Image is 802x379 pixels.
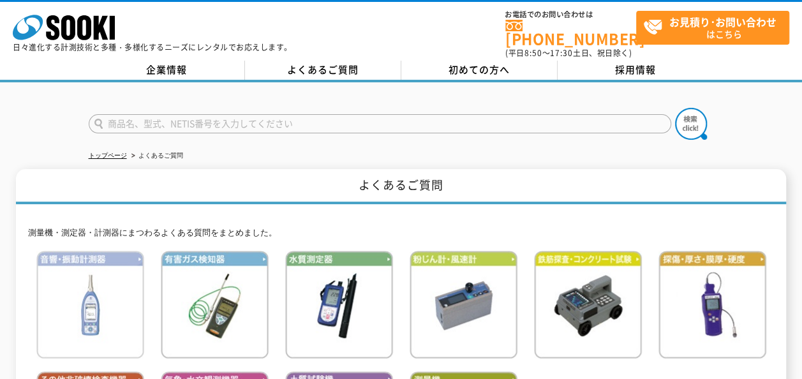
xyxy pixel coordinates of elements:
input: 商品名、型式、NETIS番号を入力してください [89,114,671,133]
p: 日々進化する計測技術と多種・多様化するニーズにレンタルでお応えします。 [13,43,292,51]
img: 音響・振動計測器 [36,251,144,359]
h1: よくあるご質問 [16,169,786,204]
span: 8:50 [524,47,542,59]
img: 有害ガス検知器 [161,251,269,359]
img: 探傷・厚さ・膜厚・硬度 [658,251,766,359]
a: 初めての方へ [401,61,558,80]
a: お見積り･お問い合わせはこちら [636,11,789,45]
a: [PHONE_NUMBER] [505,20,636,46]
a: トップページ [89,152,127,159]
img: 水質測定器 [285,251,393,359]
img: 粉じん計・風速計 [410,251,517,359]
p: 測量機・測定器・計測器にまつわるよくある質問をまとめました。 [28,227,775,240]
span: はこちら [643,11,789,43]
img: 鉄筋検査・コンクリート試験 [534,251,642,359]
span: 初めての方へ [449,63,510,77]
span: (平日 ～ 土日、祝日除く) [505,47,632,59]
span: 17:30 [550,47,573,59]
li: よくあるご質問 [129,149,183,163]
span: お電話でのお問い合わせは [505,11,636,19]
a: 採用情報 [558,61,714,80]
a: 企業情報 [89,61,245,80]
strong: お見積り･お問い合わせ [669,14,776,29]
a: よくあるご質問 [245,61,401,80]
img: btn_search.png [675,108,707,140]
